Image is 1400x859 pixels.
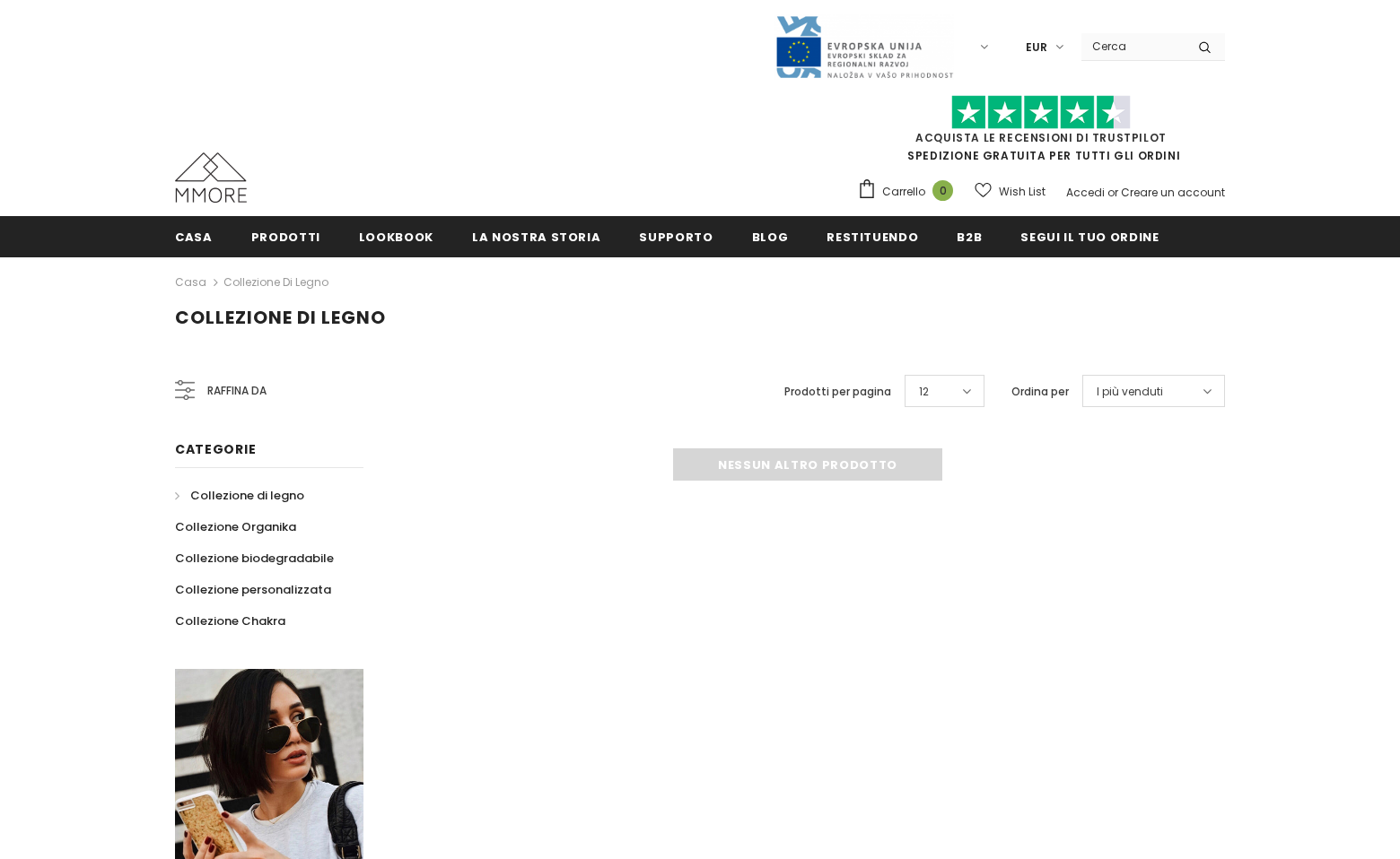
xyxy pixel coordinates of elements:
[175,550,334,567] span: Collezione biodegradabile
[472,216,600,256] a: La nostra storia
[1026,39,1047,56] span: EUR
[639,229,713,246] span: supporto
[190,487,304,504] span: Collezione di legno
[957,229,982,246] span: B2B
[857,178,962,205] a: Carrello 0
[1097,383,1163,401] span: I più venduti
[915,130,1167,145] a: Acquista le recensioni di TrustPilot
[857,103,1225,163] span: SPEDIZIONE GRATUITA PER TUTTI GLI ORDINI
[175,272,206,293] a: Casa
[1020,229,1159,246] span: Segui il tuo ordine
[919,383,929,401] span: 12
[223,274,328,290] a: Collezione di legno
[175,480,304,511] a: Collezione di legno
[1081,33,1185,59] input: Search Site
[175,216,213,256] a: Casa
[882,183,925,201] span: Carrello
[1020,216,1159,256] a: Segui il tuo ordine
[251,229,320,246] span: Prodotti
[175,440,256,458] span: Categorie
[472,229,600,246] span: La nostra storia
[774,39,954,54] a: Javni Razpis
[774,14,954,80] img: Javni Razpis
[359,216,433,256] a: Lookbook
[175,152,247,203] img: Casi MMORE
[251,216,320,256] a: Prodotti
[175,511,296,542] a: Collezione Organika
[175,229,213,246] span: Casa
[999,183,1046,201] span: Wish List
[957,216,982,256] a: B2B
[932,180,953,201] span: 0
[951,95,1131,130] img: Fidati di Pilot Stars
[827,216,918,256] a: Restituendo
[784,383,891,401] label: Prodotti per pagina
[175,605,285,637] a: Collezione Chakra
[1107,185,1118,200] span: or
[827,229,918,246] span: Restituendo
[175,542,334,574] a: Collezione biodegradabile
[639,216,713,256] a: supporto
[207,381,267,401] span: Raffina da
[1066,185,1105,200] a: Accedi
[752,216,789,256] a: Blog
[175,518,296,535] span: Collezione Organika
[175,305,386,330] span: Collezione di legno
[1121,185,1225,200] a: Creare un account
[752,229,789,246] span: Blog
[175,574,331,605] a: Collezione personalizzata
[359,229,433,246] span: Lookbook
[1011,383,1069,401] label: Ordina per
[175,612,285,629] span: Collezione Chakra
[175,581,331,598] span: Collezione personalizzata
[975,176,1046,207] a: Wish List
